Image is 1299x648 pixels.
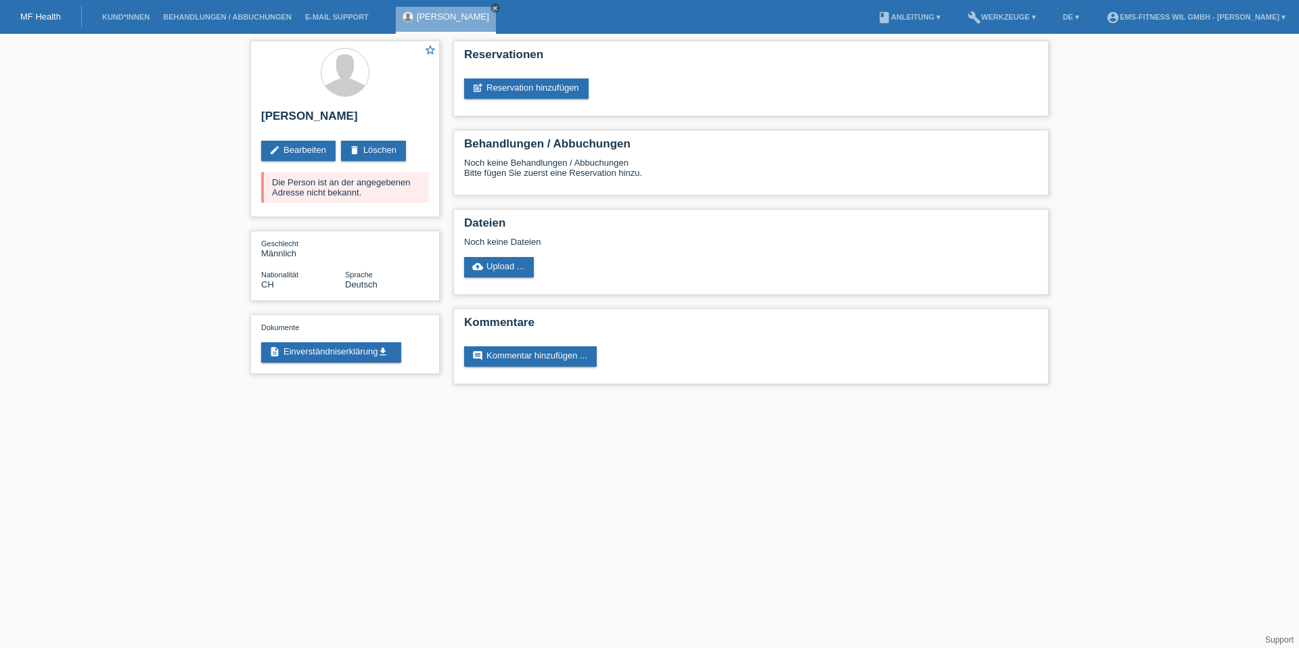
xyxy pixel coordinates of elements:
i: build [967,11,981,24]
i: cloud_upload [472,261,483,272]
i: book [878,11,891,24]
a: E-Mail Support [298,13,375,21]
h2: Kommentare [464,316,1038,336]
i: get_app [378,346,388,357]
a: commentKommentar hinzufügen ... [464,346,597,367]
a: editBearbeiten [261,141,336,161]
i: account_circle [1106,11,1120,24]
div: Männlich [261,238,345,258]
h2: Reservationen [464,48,1038,68]
a: cloud_uploadUpload ... [464,257,534,277]
a: post_addReservation hinzufügen [464,78,589,99]
a: Kund*innen [95,13,156,21]
i: close [492,5,499,11]
span: Schweiz [261,279,274,290]
h2: Behandlungen / Abbuchungen [464,137,1038,158]
a: account_circleEMS-Fitness Wil GmbH - [PERSON_NAME] ▾ [1099,13,1292,21]
a: MF Health [20,11,61,22]
a: deleteLöschen [341,141,406,161]
i: description [269,346,280,357]
div: Noch keine Dateien [464,237,878,247]
i: delete [349,145,360,156]
div: Noch keine Behandlungen / Abbuchungen Bitte fügen Sie zuerst eine Reservation hinzu. [464,158,1038,188]
span: Dokumente [261,323,299,331]
a: close [491,3,500,13]
span: Sprache [345,271,373,279]
span: Geschlecht [261,239,298,248]
i: comment [472,350,483,361]
div: Die Person ist an der angegebenen Adresse nicht bekannt. [261,172,429,203]
span: Nationalität [261,271,298,279]
a: Behandlungen / Abbuchungen [156,13,298,21]
h2: Dateien [464,216,1038,237]
i: post_add [472,83,483,93]
a: Support [1265,635,1294,645]
a: star_border [424,44,436,58]
i: star_border [424,44,436,56]
a: DE ▾ [1056,13,1086,21]
a: descriptionEinverständniserklärungget_app [261,342,401,363]
a: [PERSON_NAME] [417,11,489,22]
i: edit [269,145,280,156]
a: bookAnleitung ▾ [871,13,947,21]
span: Deutsch [345,279,378,290]
a: buildWerkzeuge ▾ [961,13,1043,21]
h2: [PERSON_NAME] [261,110,429,130]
